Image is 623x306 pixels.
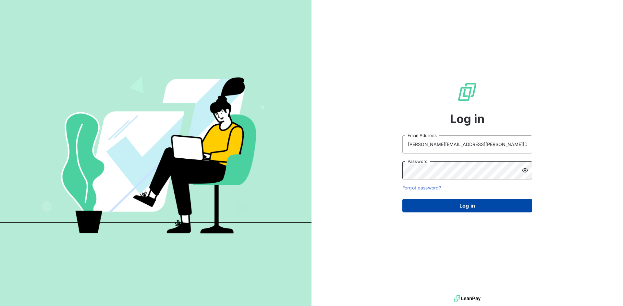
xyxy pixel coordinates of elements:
[457,82,478,102] img: LeanPay Logo
[454,294,481,303] img: logo
[450,110,485,128] span: Log in
[402,135,532,153] input: placeholder
[402,185,441,190] a: Forgot password?
[402,199,532,212] button: Log in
